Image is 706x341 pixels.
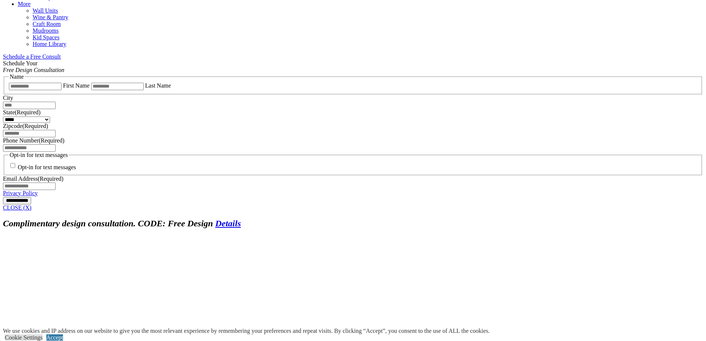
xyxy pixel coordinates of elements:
label: Phone Number [3,137,64,144]
a: Details [215,219,241,228]
a: Privacy Policy [3,190,38,196]
a: Cookie Settings [5,334,43,341]
label: Email Address [3,176,63,182]
a: Wall Units [33,7,58,14]
label: City [3,95,13,101]
label: Zipcode [3,123,48,129]
label: Opt-in for text messages [18,164,76,171]
em: Complimentary design consultation. CODE: Free Design [3,219,213,228]
a: Craft Room [33,21,61,27]
a: CLOSE (X) [3,204,32,211]
span: (Required) [38,176,63,182]
a: Kid Spaces [33,34,59,40]
a: More menu text will display only on big screen [18,1,31,7]
a: Mudrooms [33,27,59,34]
a: Wine & Pantry [33,14,68,20]
span: Schedule Your [3,60,64,73]
label: First Name [63,82,90,89]
label: Last Name [145,82,171,89]
span: (Required) [15,109,40,115]
em: Free Design Consultation [3,67,64,73]
legend: Opt-in for text messages [9,152,69,158]
a: Schedule a Free Consult (opens a dropdown menu) [3,53,61,60]
a: Accept [46,334,63,341]
span: (Required) [39,137,64,144]
label: State [3,109,40,115]
a: Home Library [33,41,66,47]
div: We use cookies and IP address on our website to give you the most relevant experience by remember... [3,328,490,334]
legend: Name [9,73,24,80]
span: (Required) [22,123,48,129]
